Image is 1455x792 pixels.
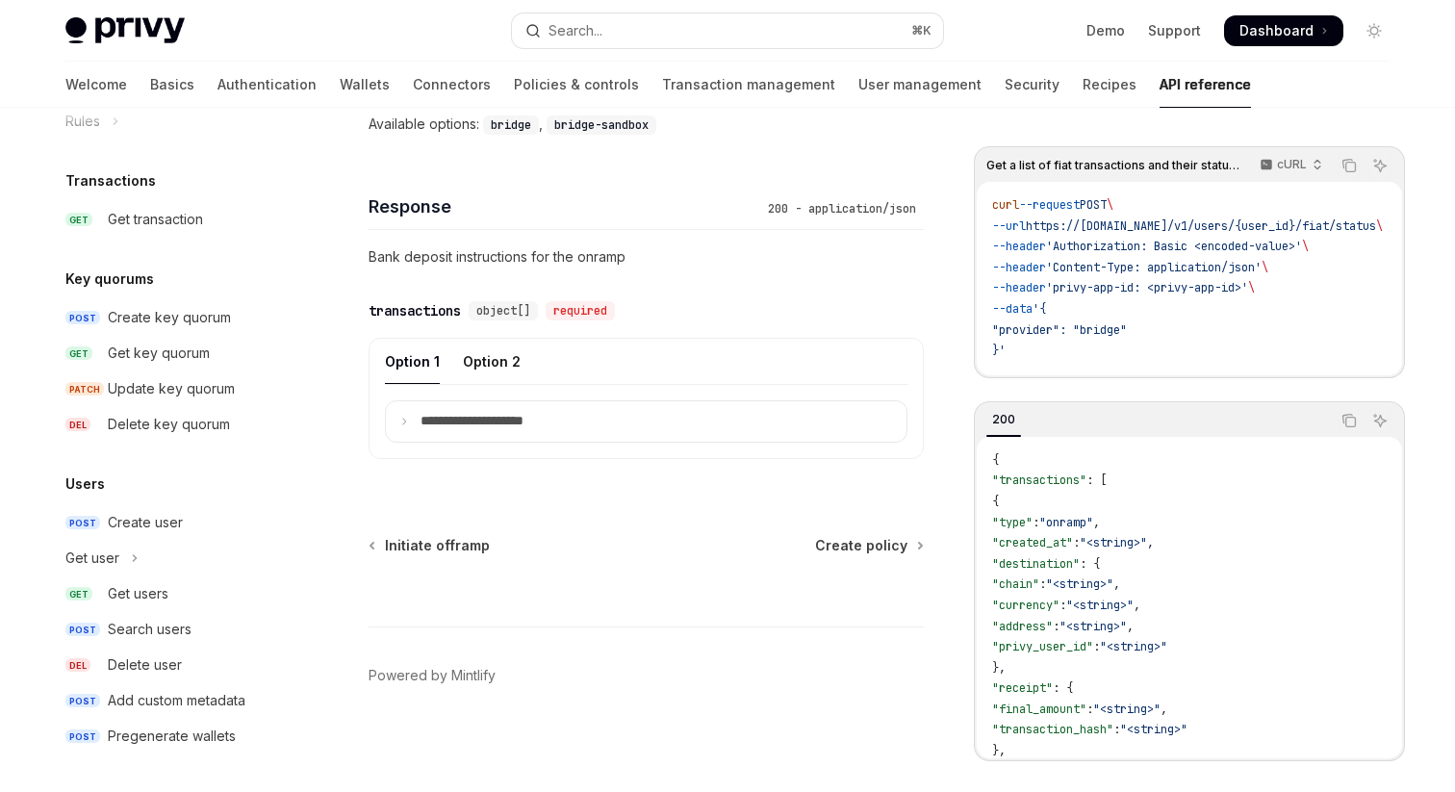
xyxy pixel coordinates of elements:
[1073,535,1080,550] span: :
[217,62,317,108] a: Authentication
[1039,515,1093,530] span: "onramp"
[546,301,615,320] div: required
[1127,619,1134,634] span: ,
[1302,239,1309,254] span: \
[992,535,1073,550] span: "created_at"
[385,339,440,384] div: Option 1
[911,23,932,38] span: ⌘ K
[65,311,100,325] span: POST
[50,336,296,370] a: GETGet key quorum
[108,689,245,712] div: Add custom metadata
[992,301,1033,317] span: --data
[108,618,191,641] div: Search users
[1086,702,1093,717] span: :
[992,322,1127,338] span: "provider": "bridge"
[512,13,943,48] button: Open search
[65,658,90,673] span: DEL
[1005,62,1059,108] a: Security
[1134,598,1140,613] span: ,
[340,62,390,108] a: Wallets
[992,722,1113,737] span: "transaction_hash"
[992,473,1086,488] span: "transactions"
[108,306,231,329] div: Create key quorum
[1046,576,1113,592] span: "<string>"
[65,346,92,361] span: GET
[50,371,296,406] a: PATCHUpdate key quorum
[662,62,835,108] a: Transaction management
[65,169,156,192] h5: Transactions
[150,62,194,108] a: Basics
[476,303,530,319] span: object[]
[369,666,496,685] a: Powered by Mintlify
[1019,197,1080,213] span: --request
[992,660,1006,676] span: },
[65,62,127,108] a: Welcome
[992,556,1080,572] span: "destination"
[1033,515,1039,530] span: :
[992,598,1059,613] span: "currency"
[65,729,100,744] span: POST
[1093,702,1161,717] span: "<string>"
[992,343,1006,358] span: }'
[1367,408,1392,433] button: Ask AI
[1376,218,1383,234] span: \
[815,536,907,555] span: Create policy
[65,268,154,291] h5: Key quorums
[1086,21,1125,40] a: Demo
[992,515,1033,530] span: "type"
[992,239,1046,254] span: --header
[1248,280,1255,295] span: \
[1249,149,1331,182] button: cURL
[1059,598,1066,613] span: :
[1113,576,1120,592] span: ,
[992,639,1093,654] span: "privy_user_id"
[547,115,656,135] code: bridge-sandbox
[50,576,296,611] a: GETGet users
[108,342,210,365] div: Get key quorum
[1100,639,1167,654] span: "<string>"
[65,587,92,601] span: GET
[65,418,90,432] span: DEL
[815,536,922,555] a: Create policy
[50,541,296,575] button: Toggle Get user section
[1161,702,1167,717] span: ,
[1033,301,1046,317] span: '{
[385,536,490,555] span: Initiate offramp
[1080,197,1107,213] span: POST
[1262,260,1268,275] span: \
[1148,21,1201,40] a: Support
[1107,197,1113,213] span: \
[1083,62,1136,108] a: Recipes
[986,408,1021,431] div: 200
[108,208,203,231] div: Get transaction
[1053,680,1073,696] span: : {
[65,547,119,570] div: Get user
[369,301,461,320] div: transactions
[1046,239,1302,254] span: 'Authorization: Basic <encoded-value>'
[1359,15,1390,46] button: Toggle dark mode
[1093,639,1100,654] span: :
[108,511,183,534] div: Create user
[413,62,491,108] a: Connectors
[1046,260,1262,275] span: 'Content-Type: application/json'
[1160,62,1251,108] a: API reference
[65,382,104,396] span: PATCH
[369,193,760,219] h4: Response
[992,494,999,509] span: {
[65,17,185,44] img: light logo
[108,582,168,605] div: Get users
[1277,157,1307,172] p: cURL
[65,516,100,530] span: POST
[1066,598,1134,613] span: "<string>"
[50,683,296,718] a: POSTAdd custom metadata
[50,202,296,237] a: GETGet transaction
[1093,515,1100,530] span: ,
[369,245,924,268] p: Bank deposit instructions for the onramp
[50,612,296,647] a: POSTSearch users
[65,694,100,708] span: POST
[992,680,1053,696] span: "receipt"
[1053,619,1059,634] span: :
[992,452,999,468] span: {
[514,62,639,108] a: Policies & controls
[463,339,521,384] div: Option 2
